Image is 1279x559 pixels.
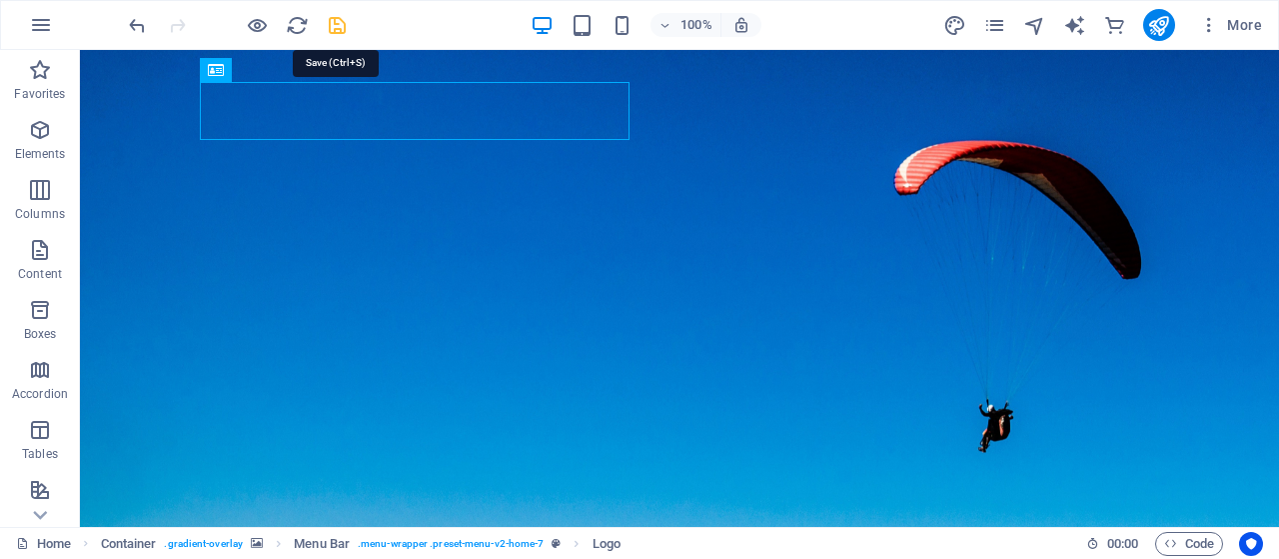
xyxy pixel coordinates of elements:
i: This element is a customizable preset [552,538,561,549]
span: Click to select. Double-click to edit [593,532,621,556]
span: : [1121,536,1124,551]
button: Usercentrics [1239,532,1263,556]
h6: 100% [680,13,712,37]
i: Undo: change_data (Ctrl+Z) [126,14,149,37]
i: This element contains a background [251,538,263,549]
i: Publish [1147,14,1170,37]
span: Click to select. Double-click to edit [294,532,350,556]
h6: Session time [1086,532,1139,556]
button: More [1191,9,1270,41]
span: More [1199,15,1262,35]
span: . menu-wrapper .preset-menu-v2-home-7 [358,532,544,556]
button: undo [125,13,149,37]
button: pages [983,13,1007,37]
p: Content [18,266,62,282]
a: Click to cancel selection. Double-click to open Pages [16,532,71,556]
p: Columns [15,206,65,222]
button: 100% [650,13,721,37]
p: Boxes [24,326,57,342]
button: commerce [1103,13,1127,37]
button: reload [285,13,309,37]
button: save [325,13,349,37]
span: Click to select. Double-click to edit [101,532,157,556]
p: Tables [22,446,58,462]
button: navigator [1023,13,1047,37]
p: Favorites [14,86,65,102]
button: Code [1155,532,1223,556]
span: Code [1164,532,1214,556]
nav: breadcrumb [101,532,621,556]
p: Elements [15,146,66,162]
span: 00 00 [1107,532,1138,556]
button: text_generator [1063,13,1087,37]
p: Accordion [12,386,68,402]
button: design [943,13,967,37]
span: . gradient-overlay [164,532,243,556]
button: publish [1143,9,1175,41]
